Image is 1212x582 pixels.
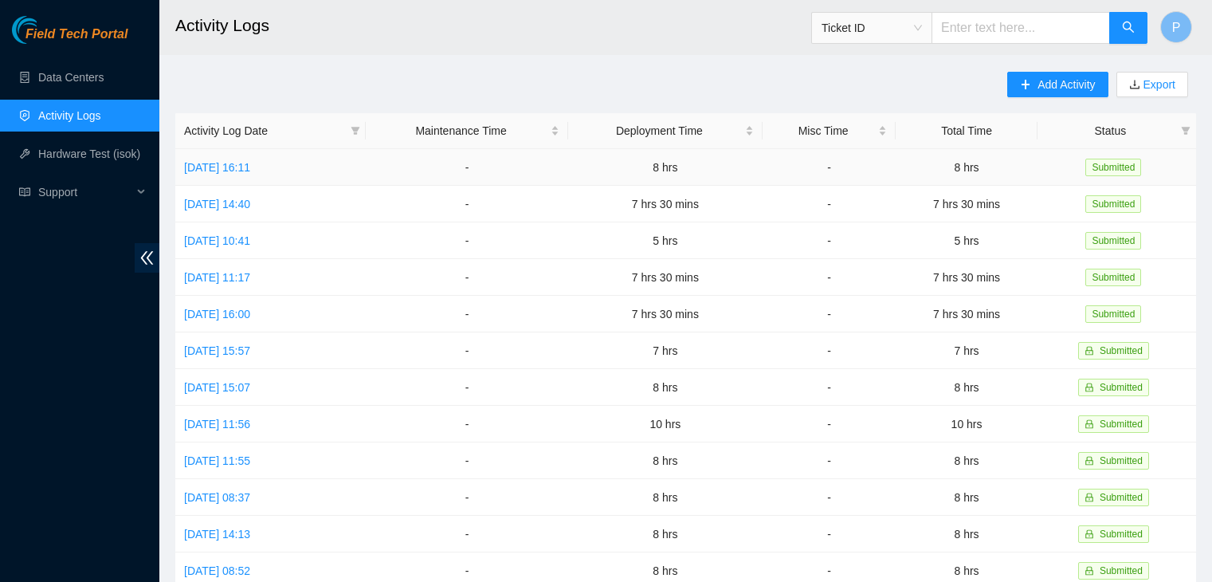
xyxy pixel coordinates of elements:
span: filter [1181,126,1190,136]
td: - [366,259,567,296]
span: download [1129,79,1140,92]
span: Submitted [1085,159,1141,176]
a: [DATE] 14:40 [184,198,250,210]
td: 8 hrs [896,369,1037,406]
span: lock [1085,419,1094,429]
span: filter [351,126,360,136]
span: lock [1085,566,1094,576]
td: - [366,332,567,369]
span: Submitted [1100,382,1143,393]
td: - [366,222,567,259]
td: - [763,406,896,442]
span: Field Tech Portal [25,27,127,42]
td: - [366,149,567,186]
td: 7 hrs [568,332,763,369]
span: lock [1085,529,1094,539]
td: 8 hrs [568,149,763,186]
span: Support [38,176,132,208]
span: Submitted [1100,419,1143,430]
a: [DATE] 10:41 [184,234,250,247]
span: read [19,187,30,198]
span: Submitted [1100,529,1143,540]
span: Submitted [1100,492,1143,503]
a: [DATE] 11:55 [184,454,250,467]
td: 7 hrs 30 mins [568,296,763,332]
td: 5 hrs [568,222,763,259]
td: 8 hrs [568,516,763,553]
td: 7 hrs 30 mins [896,186,1037,222]
td: - [763,259,896,296]
td: 8 hrs [896,516,1037,553]
span: Submitted [1085,232,1141,250]
th: Total Time [896,113,1037,149]
span: lock [1085,456,1094,466]
a: [DATE] 08:37 [184,491,250,504]
td: 8 hrs [896,479,1037,516]
td: - [763,442,896,479]
a: [DATE] 16:00 [184,308,250,320]
td: 8 hrs [568,369,763,406]
td: 8 hrs [896,149,1037,186]
td: - [366,296,567,332]
span: Submitted [1085,305,1141,323]
span: search [1122,21,1135,36]
span: P [1172,18,1181,37]
a: [DATE] 15:07 [184,381,250,394]
td: - [763,186,896,222]
td: - [763,296,896,332]
td: 7 hrs 30 mins [568,259,763,296]
input: Enter text here... [932,12,1110,44]
button: downloadExport [1116,72,1188,97]
img: Akamai Technologies [12,16,80,44]
td: 8 hrs [568,479,763,516]
span: lock [1085,346,1094,356]
span: Submitted [1100,345,1143,356]
span: plus [1020,79,1031,92]
td: - [763,149,896,186]
a: [DATE] 08:52 [184,564,250,577]
a: [DATE] 14:13 [184,528,250,541]
a: Akamai TechnologiesField Tech Portal [12,29,127,49]
td: 7 hrs [896,332,1037,369]
td: - [366,442,567,479]
button: plusAdd Activity [1007,72,1108,97]
td: - [763,479,896,516]
a: Export [1140,78,1175,91]
td: 5 hrs [896,222,1037,259]
button: P [1160,11,1192,43]
span: lock [1085,383,1094,392]
span: Submitted [1085,195,1141,213]
span: lock [1085,493,1094,502]
td: - [366,479,567,516]
td: - [763,222,896,259]
span: Activity Log Date [184,122,344,140]
span: Ticket ID [822,16,922,40]
span: filter [347,119,363,143]
a: Hardware Test (isok) [38,147,140,160]
span: filter [1178,119,1194,143]
span: Submitted [1100,565,1143,576]
td: 7 hrs 30 mins [896,296,1037,332]
a: [DATE] 15:57 [184,344,250,357]
td: 8 hrs [896,442,1037,479]
td: - [366,186,567,222]
a: [DATE] 11:56 [184,418,250,431]
td: - [366,516,567,553]
td: 7 hrs 30 mins [568,186,763,222]
td: 10 hrs [896,406,1037,442]
span: Add Activity [1037,76,1095,93]
span: Status [1046,122,1175,140]
button: search [1109,12,1147,44]
a: [DATE] 11:17 [184,271,250,284]
a: Data Centers [38,71,104,84]
td: 10 hrs [568,406,763,442]
span: double-left [135,243,159,273]
a: Activity Logs [38,109,101,122]
td: - [763,516,896,553]
td: - [366,369,567,406]
td: - [763,369,896,406]
a: [DATE] 16:11 [184,161,250,174]
td: 7 hrs 30 mins [896,259,1037,296]
td: 8 hrs [568,442,763,479]
span: Submitted [1085,269,1141,286]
